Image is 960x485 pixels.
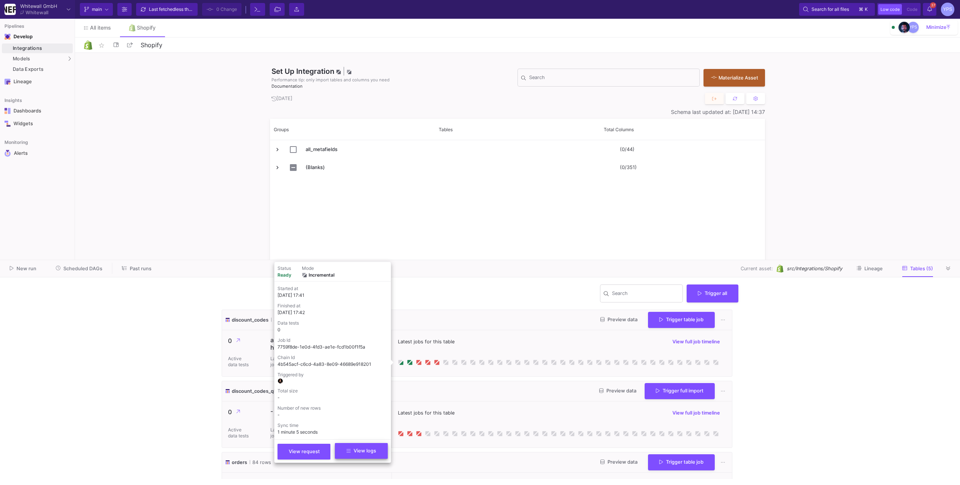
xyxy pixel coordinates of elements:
img: YZ4Yr8zUCx6JYM5gIgaTIQYeTXdcwQjnYC8iZtTV.png [4,4,16,15]
p: Started at [277,285,388,292]
span: Low code [880,7,900,12]
button: [DATE] [270,93,294,105]
span: Tables [439,127,453,132]
p: [DATE] 17:42 [277,309,388,316]
div: Lineage [13,79,62,85]
button: Preview data [594,314,643,326]
span: Preview data [600,317,637,322]
div: YPS [941,3,954,16]
button: Lineage [847,263,892,274]
img: icon [225,459,230,466]
span: Search for all files [811,4,849,15]
button: View request [277,444,330,460]
span: Code [907,7,917,12]
p: Number of new rows [277,405,388,412]
img: Navigation icon [4,108,10,114]
p: Finished at [277,302,388,309]
a: Data Exports [2,64,73,74]
p: Last ready job [270,356,293,368]
button: Search for all files⌘k [799,3,875,16]
span: [DATE] [271,96,292,101]
span: New run [16,266,36,271]
span: (Blanks) [306,159,430,176]
span: discount_codes [232,316,268,323]
p: Sync time [277,422,388,429]
img: icon [225,388,230,395]
button: Materialize Asset [703,69,765,87]
p: Chain Id [277,354,388,361]
span: Trigger table job [659,459,703,465]
button: Scheduled DAGs [47,263,112,274]
button: ⌘k [856,5,871,14]
button: Past runs [113,263,160,274]
y42-import-column-renderer: (0/351) [620,164,637,170]
p: - [277,394,388,401]
div: Alerts [14,150,63,157]
div: Whitewall [25,10,48,15]
a: Navigation iconLineage [2,76,73,88]
p: Active data tests [228,356,250,368]
button: YPS [939,3,954,16]
button: Trigger full import [645,383,715,399]
button: main [80,3,113,16]
span: Groups [274,127,289,132]
p: Job Id [277,337,388,344]
img: Logo [84,40,92,50]
span: Scheduled DAGs [63,266,102,271]
img: Navigation icon [4,79,10,85]
div: Develop [13,34,25,40]
a: Integrations [2,43,73,53]
p: Active data tests [228,427,250,439]
button: View logs [335,443,388,459]
span: 84 rows [250,459,271,466]
p: 0 [277,326,388,333]
span: All items [90,25,111,31]
img: icon [225,316,230,323]
span: Models [13,56,30,62]
mat-expansion-panel-header: Navigation iconDevelop [2,31,73,43]
span: orders [232,459,247,466]
div: Data Exports [13,66,71,72]
p: Triggered by [277,371,388,378]
span: Trigger full import [656,388,703,394]
span: k [865,5,868,14]
button: Trigger table job [648,454,715,470]
span: Tables (5) [910,266,933,271]
span: Lineage [864,266,883,271]
img: AEdFTp7nZ4ztCxOc0F1fLoDjitdy4H6fYVyDqrX6RgwgmA=s96-c [277,378,283,384]
div: Widgets [13,121,62,127]
span: ⌘ [859,5,863,14]
p: 0 [228,336,258,346]
p: 7759f8de-1e0d-4fd3-ae1e-fcd1b00f1f5a [277,344,388,350]
span: Current asset: [741,265,773,272]
img: Tab icon [129,24,135,31]
p: ready [277,272,291,278]
div: Schema last updated at: [DATE] 14:37 [270,109,765,115]
div: Dashboards [13,108,62,114]
div: Set Up Integration [270,66,517,89]
p: Mode [302,265,334,272]
span: Trigger table job [659,317,703,322]
p: Total size [277,388,388,394]
a: Navigation iconAlerts [2,147,73,160]
span: | [343,67,345,76]
p: Data tests [277,320,388,326]
p: 1 minute 5 seconds [277,429,388,436]
p: Status [277,265,291,272]
p: 0 [228,407,258,417]
span: Trigger all [698,290,727,296]
button: Preview data [593,385,642,397]
img: Navigation icon [4,34,10,40]
button: Preview data [594,457,643,468]
a: Documentation [271,84,303,89]
span: discount_codes_ql [232,388,275,395]
button: Low code [878,4,902,15]
button: Tables (5) [893,263,942,274]
img: Navigation icon [4,121,10,127]
button: Code [904,4,919,15]
button: 37 [923,3,936,16]
span: main [92,4,102,15]
span: 42 rows [271,316,292,323]
div: Last fetched [149,4,194,15]
span: View request [289,449,320,454]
